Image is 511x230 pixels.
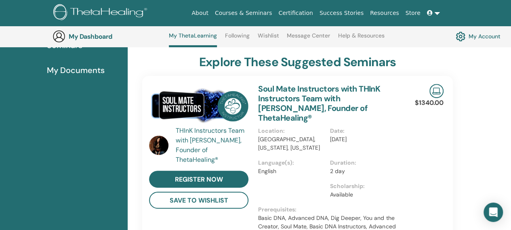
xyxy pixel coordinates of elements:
[149,84,248,128] img: Soul Mate Instructors
[429,84,444,98] img: Live Online Seminar
[169,32,217,47] a: My ThetaLearning
[456,29,500,43] a: My Account
[258,159,325,167] p: Language(s) :
[275,6,316,21] a: Certification
[149,171,248,188] a: register now
[258,135,325,152] p: [GEOGRAPHIC_DATA], [US_STATE], [US_STATE]
[258,32,279,45] a: Wishlist
[53,30,65,43] img: generic-user-icon.jpg
[287,32,330,45] a: Message Center
[330,182,397,190] p: Scholarship :
[258,127,325,135] p: Location :
[330,127,397,135] p: Date :
[330,167,397,176] p: 2 day
[212,6,275,21] a: Courses & Seminars
[149,136,168,155] img: default.jpg
[69,33,149,40] h3: My Dashboard
[415,98,444,108] p: $1340.00
[225,32,250,45] a: Following
[199,55,396,69] h3: explore these suggested seminars
[330,135,397,144] p: [DATE]
[149,192,248,209] button: save to wishlist
[338,32,385,45] a: Help & Resources
[47,64,105,76] span: My Documents
[258,84,380,123] a: Soul Mate Instructors with THInK Instructors Team with [PERSON_NAME], Founder of ThetaHealing®
[402,6,424,21] a: Store
[188,6,211,21] a: About
[175,175,223,184] span: register now
[330,159,397,167] p: Duration :
[367,6,402,21] a: Resources
[53,4,150,22] img: logo.png
[316,6,367,21] a: Success Stories
[484,203,503,222] div: Open Intercom Messenger
[258,167,325,176] p: English
[258,205,402,214] p: Prerequisites :
[176,126,250,165] a: THInK Instructors Team with [PERSON_NAME], Founder of ThetaHealing®
[456,29,465,43] img: cog.svg
[330,190,397,199] p: Available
